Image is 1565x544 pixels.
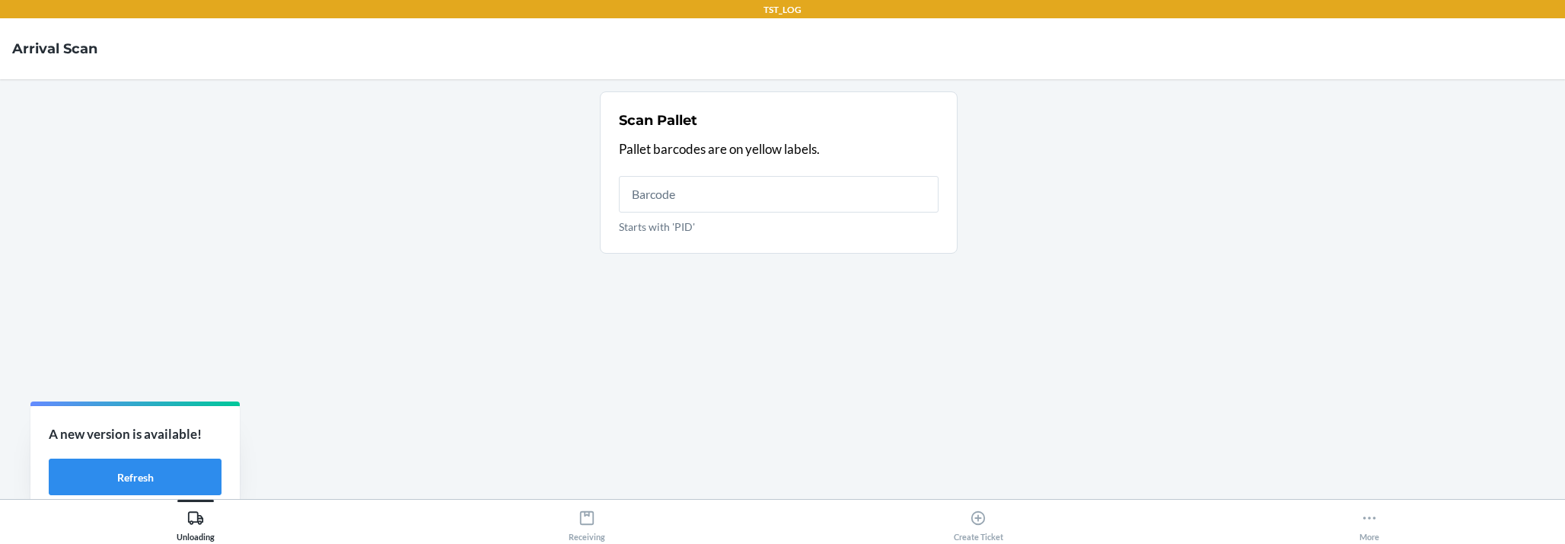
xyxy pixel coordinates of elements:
h2: Scan Pallet [619,110,697,130]
button: More [1174,500,1565,542]
div: Unloading [177,504,215,542]
input: Starts with 'PID' [619,176,939,213]
div: Create Ticket [954,504,1003,542]
p: Starts with 'PID' [619,219,939,235]
button: Create Ticket [782,500,1174,542]
div: Receiving [569,504,605,542]
h4: Arrival Scan [12,39,97,59]
button: Refresh [49,459,222,495]
p: A new version is available! [49,424,222,444]
button: Receiving [391,500,782,542]
p: TST_LOG [763,3,802,17]
p: Pallet barcodes are on yellow labels. [619,139,939,159]
div: More [1359,504,1379,542]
